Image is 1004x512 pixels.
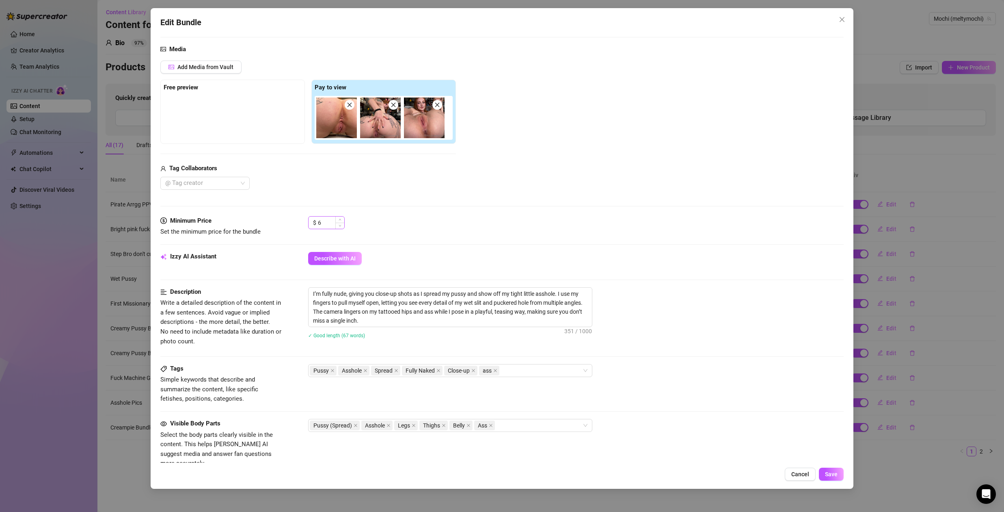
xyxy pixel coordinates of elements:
span: Asshole [342,366,362,375]
span: close [386,423,391,427]
span: close [394,369,398,373]
span: align-left [160,287,167,297]
strong: Description [170,288,201,295]
strong: Izzy AI Assistant [170,253,216,260]
span: Decrease Value [335,223,344,229]
span: close [434,102,440,108]
span: close [330,369,335,373]
span: up [339,218,341,221]
span: ass [479,366,499,375]
span: close [347,102,352,108]
span: picture [168,64,174,70]
span: ✓ Good length (67 words) [308,333,365,338]
span: picture [160,45,166,54]
strong: Pay to view [315,84,346,91]
img: media [316,98,357,138]
span: Legs [394,421,418,430]
span: Ass [478,421,487,430]
span: Increase Value [335,217,344,223]
span: close [363,369,367,373]
span: dollar [160,216,167,226]
span: Close-up [448,366,470,375]
span: Spread [371,366,400,375]
span: Fully Naked [402,366,443,375]
button: Close [836,13,849,26]
span: tag [160,366,167,372]
div: Open Intercom Messenger [976,484,996,504]
strong: Tag Collaborators [169,165,217,172]
span: close [489,423,493,427]
span: Select the body parts clearly visible in the content. This helps [PERSON_NAME] AI suggest media a... [160,431,273,467]
span: close [436,369,440,373]
span: Close-up [444,366,477,375]
span: Thighs [419,421,448,430]
strong: Visible Body Parts [170,420,220,427]
span: Describe with AI [314,255,356,262]
span: user [160,164,166,174]
span: Set the minimum price for the bundle [160,228,261,235]
span: Pussy (Spread) [313,421,352,430]
span: close [354,423,358,427]
img: media [404,98,445,138]
span: Asshole [338,366,369,375]
span: Ass [474,421,495,430]
span: Belly [453,421,465,430]
strong: Free preview [164,84,198,91]
span: Belly [449,421,473,430]
button: Describe with AI [308,252,362,265]
span: down [339,224,341,227]
span: close [412,423,416,427]
span: ass [483,366,492,375]
button: Save [819,468,844,481]
span: close [442,423,446,427]
strong: Minimum Price [170,217,212,224]
strong: Media [169,46,186,53]
span: Pussy [310,366,337,375]
span: Thighs [423,421,440,430]
span: Edit Bundle [160,16,201,29]
button: Cancel [785,468,816,481]
span: Save [825,471,838,477]
span: close [839,16,845,23]
span: eye [160,421,167,427]
span: Write a detailed description of the content in a few sentences. Avoid vague or implied descriptio... [160,299,281,345]
span: Fully Naked [406,366,435,375]
span: Legs [398,421,410,430]
span: Spread [375,366,393,375]
span: Simple keywords that describe and summarize the content, like specific fetishes, positions, categ... [160,376,258,402]
button: Add Media from Vault [160,61,242,74]
textarea: I’m fully nude, giving you close-up shots as I spread my pussy and show off my tight little assho... [309,288,592,327]
span: Close [836,16,849,23]
img: media [360,98,401,138]
span: close [466,423,471,427]
span: close [471,369,475,373]
span: Asshole [365,421,385,430]
span: Pussy [313,366,329,375]
strong: Tags [170,365,184,372]
span: Asshole [361,421,393,430]
span: Cancel [791,471,809,477]
span: Add Media from Vault [177,64,233,70]
span: close [391,102,396,108]
span: Pussy (Spread) [310,421,360,430]
span: close [493,369,497,373]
